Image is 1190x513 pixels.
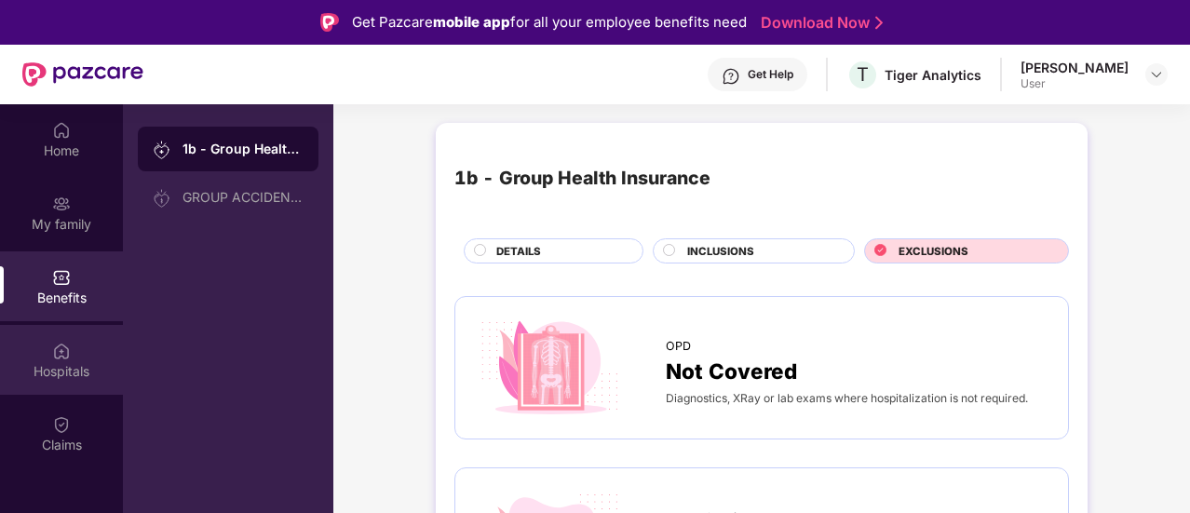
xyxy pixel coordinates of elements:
[454,164,710,193] div: 1b - Group Health Insurance
[153,189,171,208] img: svg+xml;base64,PHN2ZyB3aWR0aD0iMjAiIGhlaWdodD0iMjAiIHZpZXdCb3g9IjAgMCAyMCAyMCIgZmlsbD0ibm9uZSIgeG...
[474,316,625,421] img: icon
[52,121,71,140] img: svg+xml;base64,PHN2ZyBpZD0iSG9tZSIgeG1sbnM9Imh0dHA6Ly93d3cudzMub3JnLzIwMDAvc3ZnIiB3aWR0aD0iMjAiIG...
[52,415,71,434] img: svg+xml;base64,PHN2ZyBpZD0iQ2xhaW0iIHhtbG5zPSJodHRwOi8vd3d3LnczLm9yZy8yMDAwL3N2ZyIgd2lkdGg9IjIwIi...
[22,62,143,87] img: New Pazcare Logo
[1149,67,1164,82] img: svg+xml;base64,PHN2ZyBpZD0iRHJvcGRvd24tMzJ4MzIiIHhtbG5zPSJodHRwOi8vd3d3LnczLm9yZy8yMDAwL3N2ZyIgd2...
[666,355,797,387] span: Not Covered
[875,13,883,33] img: Stroke
[899,243,968,260] span: EXCLUSIONS
[857,63,869,86] span: T
[352,11,747,34] div: Get Pazcare for all your employee benefits need
[52,268,71,287] img: svg+xml;base64,PHN2ZyBpZD0iQmVuZWZpdHMiIHhtbG5zPSJodHRwOi8vd3d3LnczLm9yZy8yMDAwL3N2ZyIgd2lkdGg9Ij...
[52,195,71,213] img: svg+xml;base64,PHN2ZyB3aWR0aD0iMjAiIGhlaWdodD0iMjAiIHZpZXdCb3g9IjAgMCAyMCAyMCIgZmlsbD0ibm9uZSIgeG...
[748,67,793,82] div: Get Help
[666,337,691,356] span: OPD
[153,141,171,159] img: svg+xml;base64,PHN2ZyB3aWR0aD0iMjAiIGhlaWdodD0iMjAiIHZpZXdCb3g9IjAgMCAyMCAyMCIgZmlsbD0ibm9uZSIgeG...
[496,243,541,260] span: DETAILS
[320,13,339,32] img: Logo
[722,67,740,86] img: svg+xml;base64,PHN2ZyBpZD0iSGVscC0zMngzMiIgeG1sbnM9Imh0dHA6Ly93d3cudzMub3JnLzIwMDAvc3ZnIiB3aWR0aD...
[183,140,304,158] div: 1b - Group Health Insurance
[761,13,877,33] a: Download Now
[687,243,754,260] span: INCLUSIONS
[433,13,510,31] strong: mobile app
[52,342,71,360] img: svg+xml;base64,PHN2ZyBpZD0iSG9zcGl0YWxzIiB4bWxucz0iaHR0cDovL3d3dy53My5vcmcvMjAwMC9zdmciIHdpZHRoPS...
[1021,76,1129,91] div: User
[1021,59,1129,76] div: [PERSON_NAME]
[885,66,981,84] div: Tiger Analytics
[666,391,1028,405] span: Diagnostics, XRay or lab exams where hospitalization is not required.
[183,190,304,205] div: GROUP ACCIDENTAL INSURANCE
